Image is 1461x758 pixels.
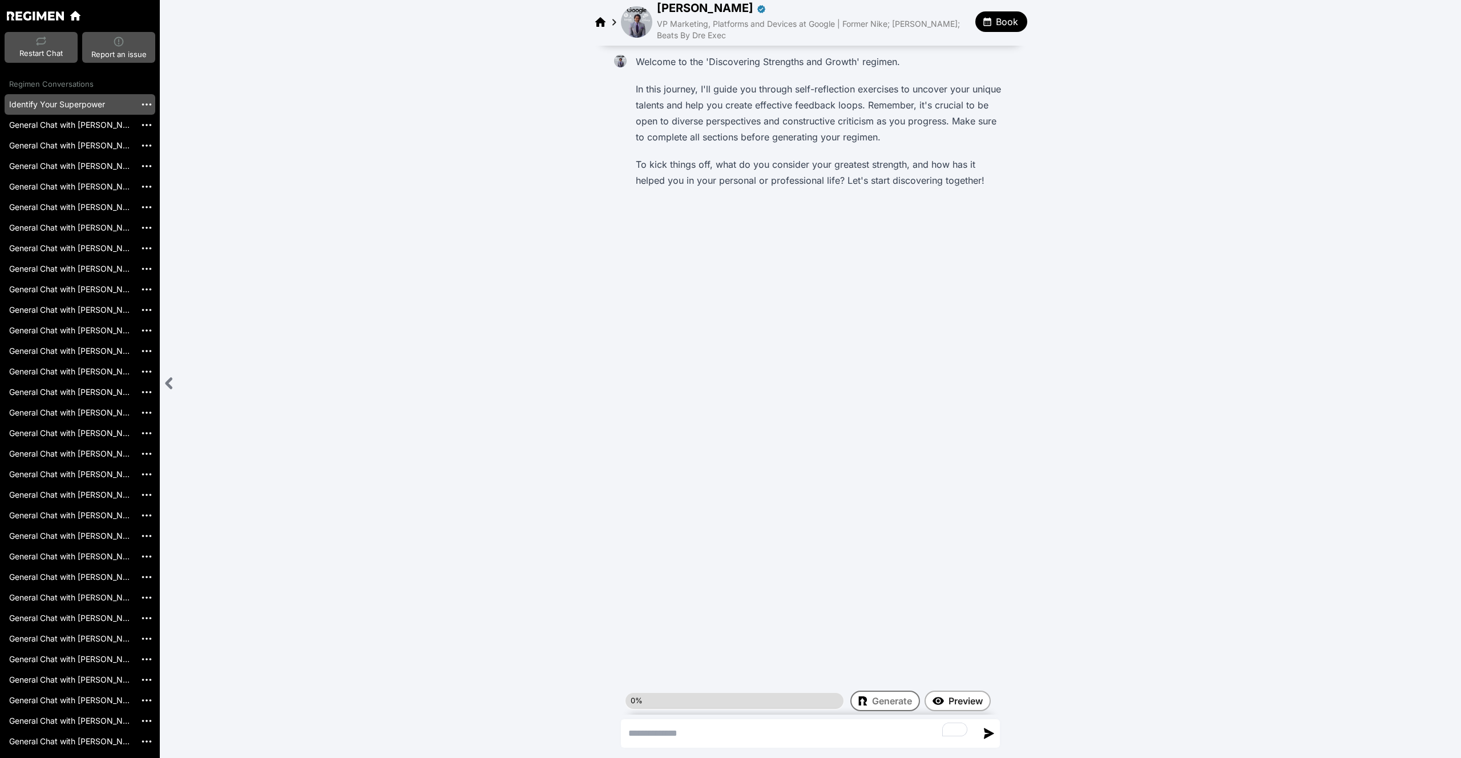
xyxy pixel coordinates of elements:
[5,731,136,752] a: General Chat with [PERSON_NAME][[DATE]]
[5,402,136,423] a: General Chat with [PERSON_NAME] [20250713_170931]
[5,320,136,341] a: General Chat with [PERSON_NAME] [20250713_173703]
[140,653,153,666] img: More options
[5,361,136,382] a: General Chat with [PERSON_NAME] [20250713_172742]
[5,587,136,608] a: General Chat with [PERSON_NAME] [20250623_205827]
[7,11,64,20] a: Regimen home
[140,139,153,152] img: More options
[140,263,153,275] img: More options
[5,628,136,649] a: General Chat with [PERSON_NAME] [20250601_134251]
[140,694,153,707] img: More options
[5,485,136,505] a: General Chat with [PERSON_NAME] [20250711_170926]
[5,382,136,402] a: General Chat with [PERSON_NAME] [20250713_172619]
[140,201,153,213] img: More options
[82,32,155,63] button: Report an issueReport an issue
[19,48,63,59] span: Restart Chat
[140,365,153,378] img: More options
[5,238,136,259] a: General Chat with [PERSON_NAME] [20250714_195641]
[5,115,136,135] a: General Chat with [PERSON_NAME] [20250821_165309]
[657,19,960,40] span: VP Marketing, Platforms and Devices at Google | Former Nike; [PERSON_NAME]; Beats By Dre Exec
[140,632,153,645] button: More options
[140,489,153,501] img: More options
[140,386,153,398] img: More options
[140,447,153,460] img: More options
[621,6,652,38] img: avatar of Daryl Butler
[5,279,136,300] a: General Chat with [PERSON_NAME] [20250713_213620]
[5,670,136,690] a: General Chat with [PERSON_NAME][[DATE]]
[140,571,153,583] img: More options
[5,649,136,670] a: General Chat with [PERSON_NAME] [20250505_185846]
[140,283,153,296] img: More options
[140,427,153,440] img: More options
[872,694,912,708] span: Generate
[5,94,136,115] a: Identify Your Superpower
[5,32,78,63] button: Restart ChatRestart Chat
[621,720,976,747] textarea: To enrich screen reader interactions, please activate Accessibility in Grammarly extension settings
[140,242,153,255] img: More options
[984,728,994,739] img: send message
[5,156,136,176] a: General Chat with [PERSON_NAME] [20250821_164901]
[140,674,153,686] img: More options
[5,526,136,546] a: General Chat with [PERSON_NAME] [20250711_134947]
[5,690,136,711] a: General Chat with [PERSON_NAME][[DATE]]
[614,55,627,67] img: Daryl Butler
[975,11,1027,32] button: Book
[5,608,136,628] a: General Chat with [PERSON_NAME] [20250602_155522]
[140,406,153,419] img: More options
[114,37,124,47] img: Report an issue
[140,221,153,234] img: More options
[140,304,153,316] img: More options
[850,691,920,711] div: Please start chat to enable generate playbook button
[636,156,1002,188] p: To kick things off, what do you consider your greatest strength, and how has it helped you in you...
[140,612,153,624] button: More options
[140,468,153,481] button: More options
[140,530,153,542] img: More options
[140,591,153,604] img: More options
[140,160,153,172] img: More options
[7,11,64,20] img: Regimen logo
[140,550,153,563] img: More options
[140,715,153,727] button: More options
[140,180,153,193] img: More options
[949,694,983,708] span: Preview
[140,345,153,357] img: More options
[5,464,136,485] a: General Chat with [PERSON_NAME] [20250713_152630]
[140,119,153,131] img: More options
[5,341,136,361] a: General Chat with [PERSON_NAME] [20250713_173004]
[91,49,147,61] span: Report an issue
[850,691,920,711] button: Generate
[5,259,136,279] a: General Chat with [PERSON_NAME] [20250714_195551]
[5,567,136,587] a: General Chat with [PERSON_NAME] [20250630_201519]
[996,15,1018,29] span: Book
[925,691,991,711] button: Preview
[5,176,136,197] a: General Chat with [PERSON_NAME] [20250821_164442]
[140,735,153,748] img: More options
[5,135,136,156] a: General Chat with [PERSON_NAME] [20250821_165112]
[140,324,153,337] img: More options
[5,711,136,731] a: General Chat with [PERSON_NAME][[DATE]]
[5,443,136,464] a: General Chat with [PERSON_NAME] [20250713_153119]
[5,79,155,90] div: Regimen Conversations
